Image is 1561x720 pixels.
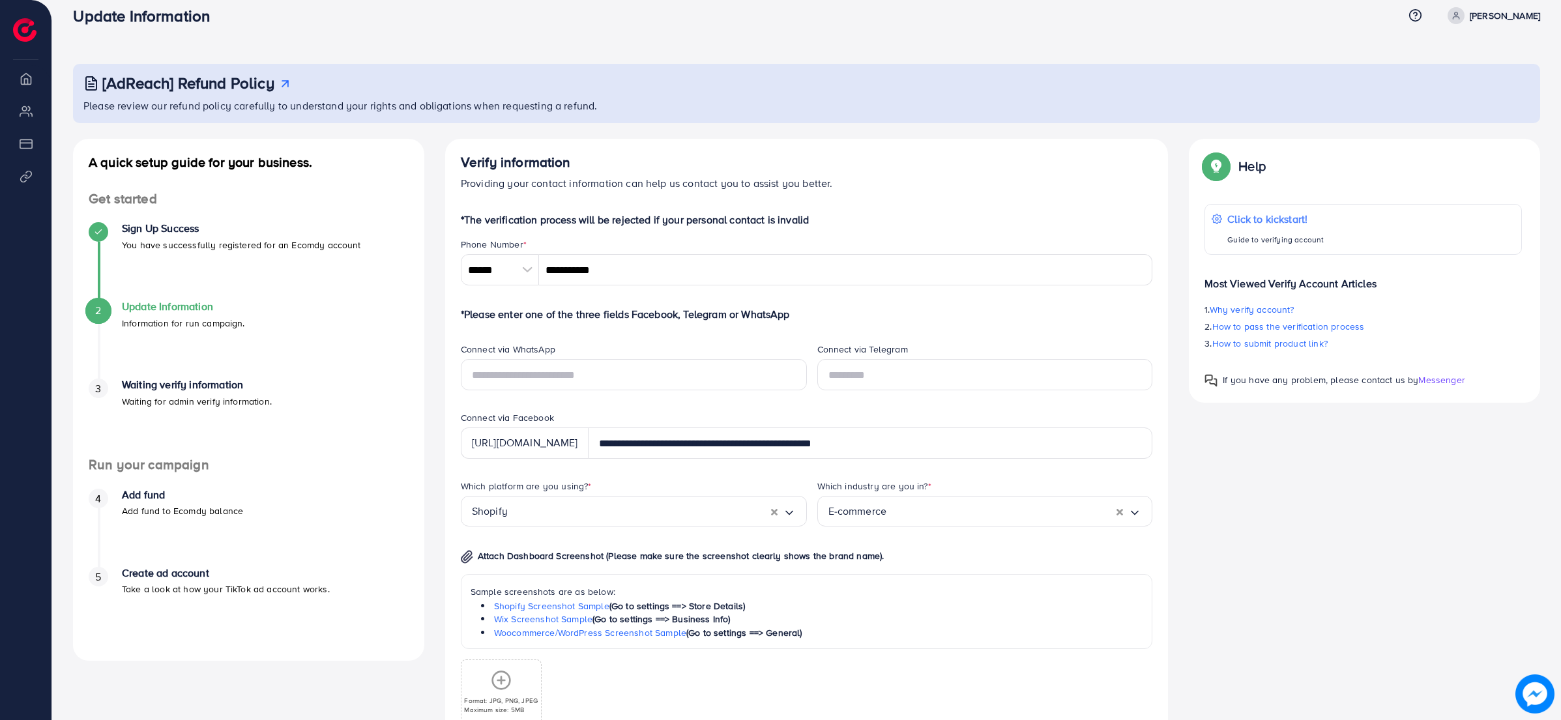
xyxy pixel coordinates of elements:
li: Add fund [73,489,424,567]
h4: Sign Up Success [122,222,361,235]
h3: [AdReach] Refund Policy [102,74,274,93]
a: Shopify Screenshot Sample [494,599,609,612]
p: Take a look at how your TikTok ad account works. [122,581,330,597]
div: Search for option [461,496,807,526]
p: Add fund to Ecomdy balance [122,503,243,519]
span: How to submit product link? [1212,337,1328,350]
h4: Update Information [122,300,245,313]
span: E-commerce [828,501,887,521]
span: (Go to settings ==> Business Info) [592,612,730,626]
img: logo [13,18,36,42]
label: Which industry are you in? [817,480,931,493]
h4: Add fund [122,489,243,501]
span: Attach Dashboard Screenshot (Please make sure the screenshot clearly shows the brand name). [478,549,884,562]
h4: Verify information [461,154,1153,171]
p: Waiting for admin verify information. [122,394,272,409]
li: Waiting verify information [73,379,424,457]
span: Shopify [472,501,508,521]
h4: Get started [73,191,424,207]
h3: Update Information [73,7,220,25]
label: Connect via Telegram [817,343,908,356]
p: 1. [1204,302,1522,317]
span: (Go to settings ==> Store Details) [609,599,745,612]
p: 3. [1204,336,1522,351]
button: Clear Selected [1116,504,1123,519]
button: Clear Selected [771,504,778,519]
p: 2. [1204,319,1522,334]
p: Information for run campaign. [122,315,245,331]
h4: Create ad account [122,567,330,579]
p: You have successfully registered for an Ecomdy account [122,237,361,253]
p: Please review our refund policy carefully to understand your rights and obligations when requesti... [83,98,1532,113]
span: Messenger [1418,373,1465,386]
p: Providing your contact information can help us contact you to assist you better. [461,175,1153,191]
p: Format: JPG, PNG, JPEG [464,696,538,705]
p: Guide to verifying account [1227,232,1324,248]
img: Popup guide [1204,154,1228,178]
img: Popup guide [1204,374,1218,387]
li: Update Information [73,300,424,379]
h4: A quick setup guide for your business. [73,154,424,170]
p: Click to kickstart! [1227,211,1324,227]
li: Sign Up Success [73,222,424,300]
p: [PERSON_NAME] [1470,8,1540,23]
span: 5 [95,569,101,584]
span: 3 [95,381,101,396]
span: 2 [95,303,101,318]
h4: Waiting verify information [122,379,272,391]
span: Why verify account? [1210,303,1294,316]
input: Search for option [886,501,1116,521]
p: Help [1238,158,1266,174]
div: Search for option [817,496,1153,526]
a: Wix Screenshot Sample [494,612,592,626]
p: *Please enter one of the three fields Facebook, Telegram or WhatsApp [461,306,1153,322]
h4: Run your campaign [73,457,424,473]
label: Connect via WhatsApp [461,343,555,356]
span: How to pass the verification process [1212,320,1365,333]
a: [PERSON_NAME] [1442,7,1540,24]
a: Woocommerce/WordPress Screenshot Sample [494,626,686,639]
div: [URL][DOMAIN_NAME] [461,427,589,459]
span: 4 [95,491,101,506]
span: (Go to settings ==> General) [686,626,802,639]
input: Search for option [508,501,771,521]
img: image [1515,674,1554,713]
p: Most Viewed Verify Account Articles [1204,265,1522,291]
p: Maximum size: 5MB [464,705,538,714]
p: *The verification process will be rejected if your personal contact is invalid [461,212,1153,227]
li: Create ad account [73,567,424,645]
span: If you have any problem, please contact us by [1223,373,1418,386]
label: Connect via Facebook [461,411,554,424]
p: Sample screenshots are as below: [471,584,1143,599]
label: Phone Number [461,238,527,251]
label: Which platform are you using? [461,480,592,493]
img: img [461,550,473,564]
